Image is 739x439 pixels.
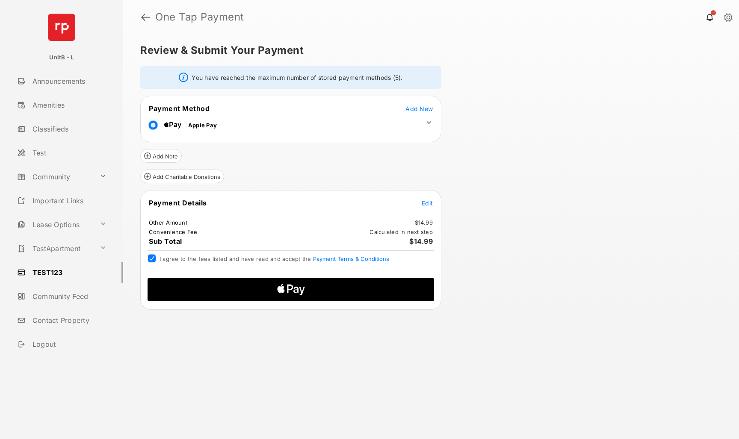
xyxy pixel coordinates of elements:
span: Add New [405,105,433,112]
a: Announcements [14,71,123,91]
span: $14.99 [409,237,433,246]
h5: Review & Submit Your Payment [140,45,715,56]
a: TEST123 [14,262,123,283]
span: Sub Total [149,237,182,246]
td: Other Amount [148,219,188,226]
p: UnitB - L [49,53,74,62]
button: Edit [422,199,433,207]
button: Add Charitable Donations [140,170,224,183]
span: Apple Pay [188,122,217,129]
a: Amenities [14,95,123,115]
a: Contact Property [14,310,123,331]
a: Test [14,143,123,163]
a: Classifieds [14,119,123,139]
button: I agree to the fees listed and have read and accept the [313,255,389,262]
a: Important Links [14,190,110,211]
button: Add Note [140,149,182,163]
a: Logout [14,334,123,354]
a: Community Feed [14,286,123,307]
a: Community [14,167,96,187]
span: Payment Details [149,199,207,207]
strong: One Tap Payment [155,12,244,22]
button: Add New [405,104,433,113]
a: Lease Options [14,214,96,235]
td: Convenience Fee [148,228,198,236]
a: TestApartment [14,238,96,259]
td: Calculated in next step [369,228,433,236]
span: Payment Method [149,104,210,113]
img: svg+xml;base64,PHN2ZyB4bWxucz0iaHR0cDovL3d3dy53My5vcmcvMjAwMC9zdmciIHdpZHRoPSI2NCIgaGVpZ2h0PSI2NC... [48,14,75,41]
span: I agree to the fees listed and have read and accept the [160,255,389,262]
div: You have reached the maximum number of stored payment methods (5). [140,66,441,89]
span: Edit [422,199,433,207]
td: $14.99 [414,219,434,226]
